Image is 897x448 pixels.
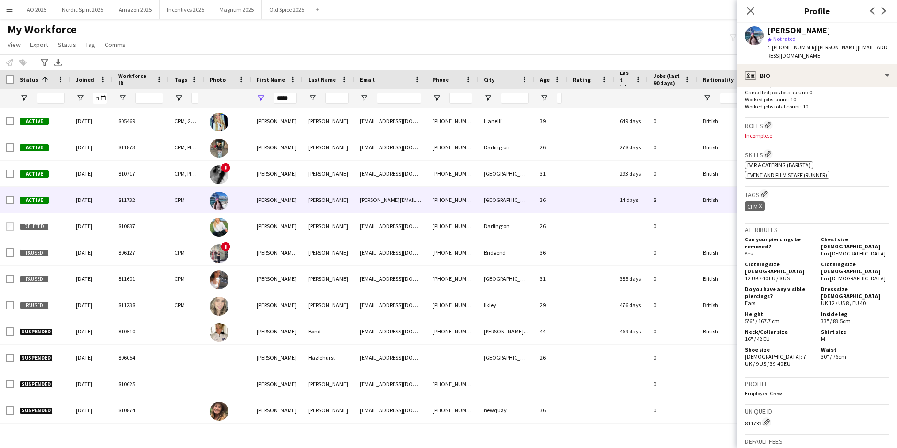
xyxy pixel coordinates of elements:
div: 39 [534,108,567,134]
div: [DATE] [70,292,113,318]
div: [PHONE_NUMBER] [427,397,478,423]
h5: Chest size [DEMOGRAPHIC_DATA] [821,236,889,250]
h5: Waist [821,346,889,353]
h5: Do you have any visible piercings? [745,286,813,300]
div: [DATE] [70,345,113,371]
button: Open Filter Menu [540,94,548,102]
input: Last Name Filter Input [325,93,349,104]
span: British [703,117,718,124]
div: [GEOGRAPHIC_DATA] [478,345,534,371]
div: [PERSON_NAME] Pottage, [PERSON_NAME] [478,318,534,344]
span: Yes [745,250,753,257]
div: 469 days [614,318,648,344]
div: [DATE] [70,187,113,213]
div: [PERSON_NAME] [251,397,303,423]
img: Katie Elizabeth Lloyd [210,244,228,263]
button: Old Spice 2025 [262,0,312,19]
span: Suspended [20,328,53,335]
span: Event and Film Staff (Runner) [747,171,827,178]
div: [EMAIL_ADDRESS][DOMAIN_NAME] [354,266,427,292]
div: 0 [648,345,697,371]
button: Open Filter Menu [76,94,84,102]
h3: Profile [745,379,889,388]
p: Employed Crew [745,390,889,397]
span: Active [20,197,49,204]
div: [PERSON_NAME] [303,397,354,423]
input: Workforce ID Filter Input [135,93,163,104]
input: Joined Filter Input [93,93,107,104]
button: Open Filter Menu [433,94,441,102]
div: [DATE] [70,213,113,239]
div: 810874 [113,397,169,423]
span: t. [PHONE_NUMBER] [768,44,816,51]
div: 811873 [113,134,169,160]
div: 29 [534,292,567,318]
span: My Workforce [8,23,76,37]
img: Katie McDonnell [210,165,228,184]
div: 810837 [113,213,169,239]
img: Katie Roberts [210,192,228,210]
span: Not rated [773,35,796,42]
div: 278 days [614,134,648,160]
p: Worked jobs count: 10 [745,96,889,103]
div: [PHONE_NUMBER] [427,161,478,186]
a: Export [26,39,52,51]
h5: Can your piercings be removed? [745,236,813,250]
span: Suspended [20,355,53,362]
div: Llanelli [478,108,534,134]
p: Incomplete [745,132,889,139]
div: Ilkley [478,292,534,318]
h3: Default fees [745,437,889,446]
span: Export [30,40,48,49]
img: katie Hamilton [210,218,228,237]
div: [PHONE_NUMBER] [427,371,478,397]
a: View [4,39,24,51]
div: [PHONE_NUMBER] [427,187,478,213]
img: katie mcbride [210,402,228,421]
div: 36 [534,397,567,423]
div: Bond [303,318,354,344]
div: CPM [169,292,204,318]
div: [EMAIL_ADDRESS][DOMAIN_NAME] [354,345,427,371]
span: 5'6" / 167.7 cm [745,317,780,324]
span: City [484,76,494,83]
h5: Height [745,310,813,317]
a: Tag [82,39,99,51]
div: 811732 [113,187,169,213]
span: 12 UK / 40 EU / 8 US [745,275,790,282]
div: Hazlehurst [303,345,354,371]
app-action-btn: Advanced filters [39,57,50,68]
div: CPM [169,266,204,292]
span: 16" / 42 EU [745,335,770,342]
div: [PERSON_NAME] [303,239,354,265]
img: Katie Dixon-Griffiths [210,113,228,131]
div: [PERSON_NAME] [303,371,354,397]
span: Suspended [20,381,53,388]
img: Katie Bond [210,323,228,342]
span: Active [20,170,49,178]
input: Tags Filter Input [191,93,198,104]
input: City Filter Input [501,93,529,104]
span: Bar & Catering (Barista) [747,162,811,169]
h5: Neck/Collar size [745,328,813,335]
app-action-btn: Export XLSX [53,57,64,68]
span: Phone [433,76,449,83]
span: ! [221,242,230,251]
button: Open Filter Menu [118,94,127,102]
span: Paused [20,302,49,309]
div: CPM, Ploom [169,161,204,186]
span: M [821,335,825,342]
input: First Name Filter Input [274,93,297,104]
span: UK 12 / US 8 / EU 40 [821,300,866,307]
span: British [703,170,718,177]
div: [PERSON_NAME] [303,187,354,213]
img: Katie Hamilton [210,139,228,158]
button: Open Filter Menu [703,94,711,102]
span: [DEMOGRAPHIC_DATA]: 7 UK / 9 US / 39-40 EU [745,353,806,367]
div: [PHONE_NUMBER] [427,292,478,318]
button: Open Filter Menu [20,94,28,102]
div: Bridgend [478,239,534,265]
h5: Dress size [DEMOGRAPHIC_DATA] [821,286,889,300]
div: 8 [648,187,697,213]
div: 0 [648,397,697,423]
